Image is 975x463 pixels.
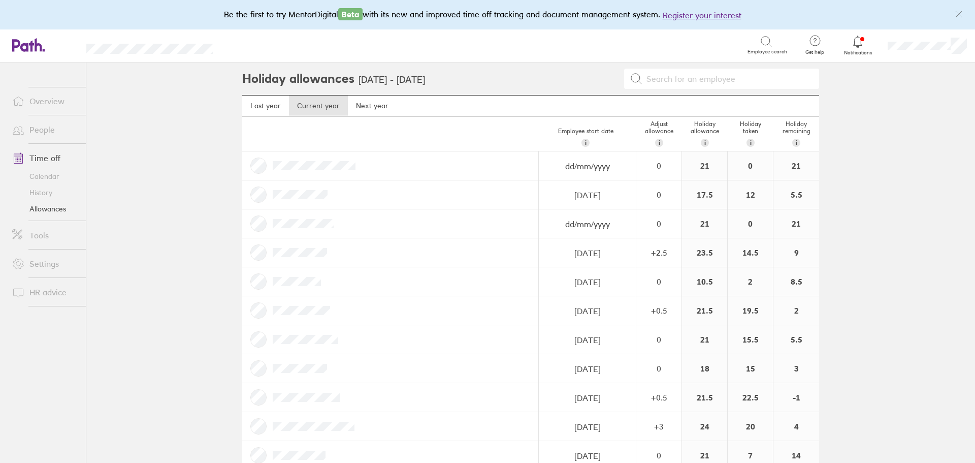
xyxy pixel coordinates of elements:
a: Current year [289,96,348,116]
div: 9 [773,238,819,267]
div: 4 [773,412,819,441]
div: 14.5 [728,238,773,267]
span: i [585,139,587,147]
div: 0 [637,335,681,344]
div: + 0.5 [637,306,681,315]
div: 0 [637,364,681,373]
div: Search [240,40,266,49]
a: Time off [4,148,86,168]
div: 0 [637,161,681,170]
div: 15 [728,354,773,383]
div: 0 [637,190,681,199]
a: Calendar [4,168,86,184]
div: 5.5 [773,325,819,354]
a: Overview [4,91,86,111]
h3: [DATE] - [DATE] [359,75,425,85]
input: dd/mm/yyyy [539,210,635,238]
div: 0 [728,151,773,180]
a: History [4,184,86,201]
input: dd/mm/yyyy [539,152,635,180]
div: Holiday remaining [773,116,819,151]
a: People [4,119,86,140]
span: Employee search [747,49,787,55]
div: + 0.5 [637,393,681,402]
div: 3 [773,354,819,383]
div: Adjust allowance [636,116,682,151]
div: 20 [728,412,773,441]
div: 17.5 [682,180,727,209]
input: dd/mm/yyyy [539,355,635,383]
input: dd/mm/yyyy [539,297,635,325]
input: dd/mm/yyyy [539,239,635,267]
div: Employee start date [535,124,636,151]
div: 24 [682,412,727,441]
div: 0 [728,209,773,238]
a: Last year [242,96,289,116]
div: 21 [682,325,727,354]
span: i [704,139,706,147]
a: HR advice [4,282,86,302]
div: + 2.5 [637,248,681,257]
div: Holiday allowance [682,116,728,151]
a: Tools [4,225,86,245]
button: Register your interest [663,9,741,21]
div: + 3 [637,422,681,431]
span: i [750,139,752,147]
div: -1 [773,383,819,412]
div: 12 [728,180,773,209]
span: i [796,139,797,147]
div: Be the first to try MentorDigital with its new and improved time off tracking and document manage... [224,8,752,21]
h2: Holiday allowances [242,63,354,95]
input: dd/mm/yyyy [539,413,635,441]
div: 18 [682,354,727,383]
input: dd/mm/yyyy [539,384,635,412]
span: Notifications [841,50,874,56]
div: 21 [773,209,819,238]
div: 21.5 [682,383,727,412]
input: dd/mm/yyyy [539,326,635,354]
div: 0 [637,451,681,460]
div: Holiday taken [728,116,773,151]
span: i [659,139,660,147]
div: 23.5 [682,238,727,267]
a: Notifications [841,35,874,56]
div: 21 [682,151,727,180]
input: Search for an employee [642,69,813,88]
div: 15.5 [728,325,773,354]
div: 0 [637,219,681,228]
input: dd/mm/yyyy [539,268,635,296]
a: Allowances [4,201,86,217]
div: 10.5 [682,267,727,296]
div: 2 [728,267,773,296]
div: 5.5 [773,180,819,209]
div: 21 [773,151,819,180]
div: 22.5 [728,383,773,412]
a: Next year [348,96,397,116]
div: 21.5 [682,296,727,325]
div: 21 [682,209,727,238]
div: 19.5 [728,296,773,325]
span: Beta [338,8,363,20]
input: dd/mm/yyyy [539,181,635,209]
a: Settings [4,254,86,274]
span: Get help [798,49,831,55]
div: 0 [637,277,681,286]
div: 2 [773,296,819,325]
div: 8.5 [773,267,819,296]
